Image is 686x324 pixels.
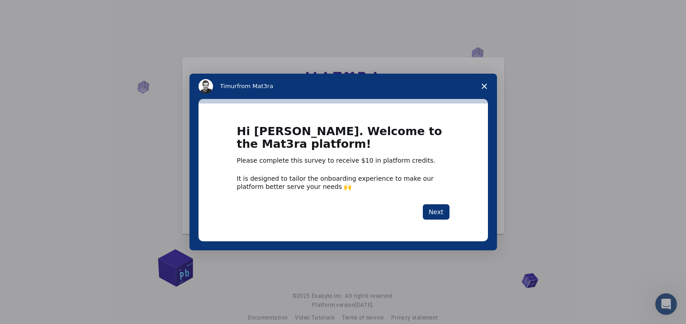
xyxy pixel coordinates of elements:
[237,174,449,191] div: It is designed to tailor the onboarding experience to make our platform better serve your needs 🙌
[237,125,449,156] h1: Hi [PERSON_NAME]. Welcome to the Mat3ra platform!
[472,74,497,99] span: Close survey
[220,83,237,89] span: Timur
[423,204,449,220] button: Next
[237,156,449,165] div: Please complete this survey to receive $10 in platform credits.
[199,79,213,94] img: Profile image for Timur
[237,83,273,89] span: from Mat3ra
